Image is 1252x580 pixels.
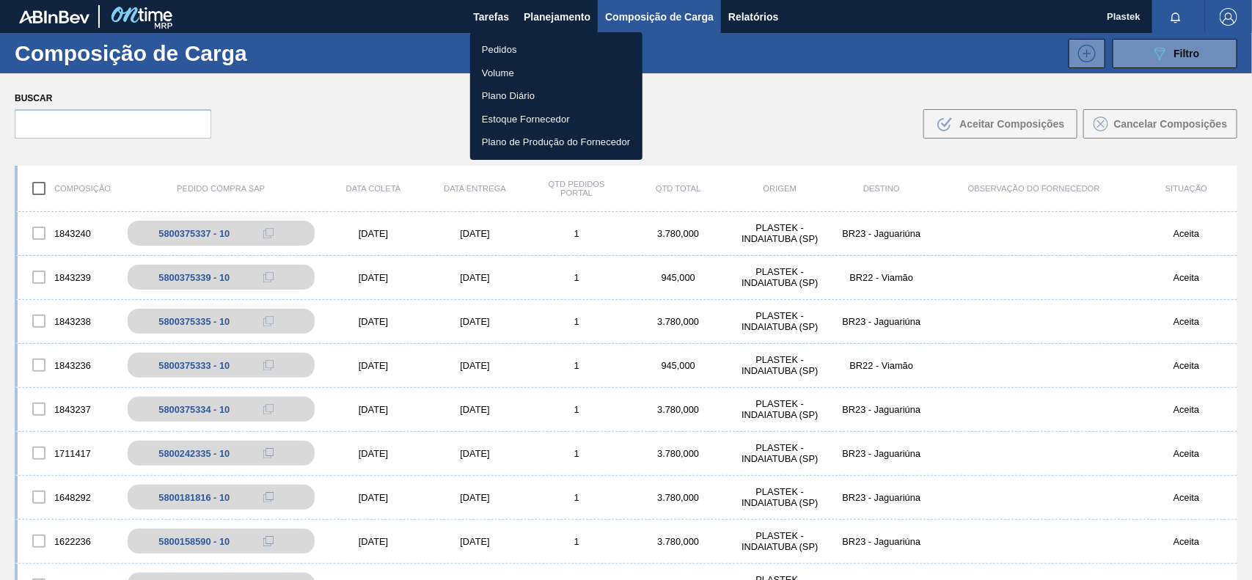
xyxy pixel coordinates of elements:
[470,84,643,108] a: Plano Diário
[470,62,643,85] a: Volume
[470,38,643,62] a: Pedidos
[470,108,643,131] a: Estoque Fornecedor
[470,131,643,154] a: Plano de Produção do Fornecedor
